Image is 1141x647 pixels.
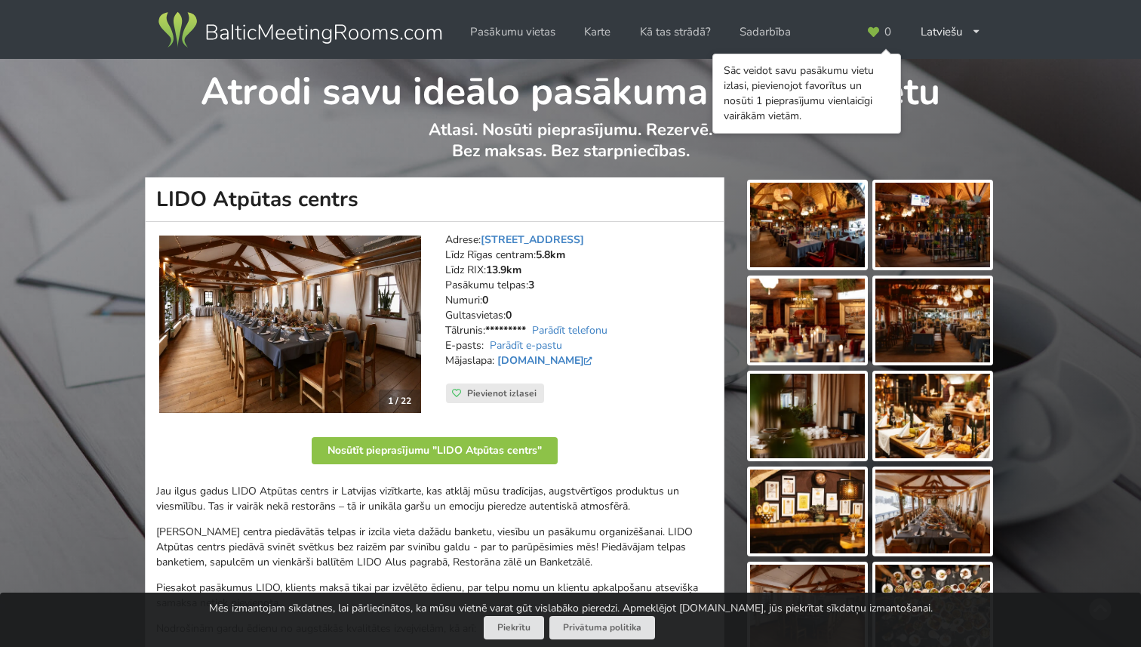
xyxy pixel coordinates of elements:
div: Latviešu [910,17,992,47]
a: Privātuma politika [549,616,655,639]
p: Jau ilgus gadus LIDO Atpūtas centrs ir Latvijas vizītkarte, kas atklāj mūsu tradīcijas, augstvērt... [156,484,713,514]
strong: 0 [506,308,512,322]
button: Piekrītu [484,616,544,639]
img: LIDO Atpūtas centrs | Rīga | Pasākumu vieta - galerijas bilde [750,279,865,363]
strong: 0 [482,293,488,307]
p: Piesakot pasākumus LIDO, klients maksā tikai par izvēlēto ēdienu, par telpu nomu un klientu apkal... [156,581,713,611]
img: LIDO Atpūtas centrs | Rīga | Pasākumu vieta - galerijas bilde [750,470,865,554]
a: Kā tas strādā? [629,17,721,47]
a: Parādīt e-pastu [490,338,562,353]
span: 0 [884,26,891,38]
strong: 13.9km [486,263,521,277]
a: Pasākumu vietas [460,17,566,47]
a: Karte [574,17,621,47]
span: Pievienot izlasei [467,387,537,399]
address: Adrese: Līdz Rīgas centram: Līdz RIX: Pasākumu telpas: Numuri: Gultasvietas: Tālrunis: E-pasts: M... [445,233,713,384]
img: LIDO Atpūtas centrs | Rīga | Pasākumu vieta - galerijas bilde [750,183,865,267]
h1: LIDO Atpūtas centrs [145,177,724,222]
a: Parādīt telefonu [532,323,607,337]
div: Sāc veidot savu pasākumu vietu izlasi, pievienojot favorītus un nosūti 1 pieprasījumu vienlaicīgi... [724,63,890,124]
img: LIDO Atpūtas centrs | Rīga | Pasākumu vieta - galerijas bilde [875,183,990,267]
img: LIDO Atpūtas centrs | Rīga | Pasākumu vieta - galerijas bilde [875,279,990,363]
img: Restorāns, bārs | Rīga | LIDO Atpūtas centrs [159,236,421,413]
a: Restorāns, bārs | Rīga | LIDO Atpūtas centrs 1 / 22 [159,236,421,413]
div: 1 / 22 [379,390,420,412]
button: Nosūtīt pieprasījumu "LIDO Atpūtas centrs" [312,437,558,464]
img: LIDO Atpūtas centrs | Rīga | Pasākumu vieta - galerijas bilde [875,470,990,554]
a: Sadarbība [729,17,801,47]
img: LIDO Atpūtas centrs | Rīga | Pasākumu vieta - galerijas bilde [750,374,865,458]
img: Baltic Meeting Rooms [155,9,444,51]
a: [STREET_ADDRESS] [481,233,584,247]
strong: 5.8km [536,248,565,262]
strong: 3 [528,278,534,292]
a: [DOMAIN_NAME] [497,353,596,368]
h1: Atrodi savu ideālo pasākuma norises vietu [146,59,996,116]
img: LIDO Atpūtas centrs | Rīga | Pasākumu vieta - galerijas bilde [875,374,990,458]
p: [PERSON_NAME] centra piedāvātās telpas ir izcila vieta dažādu banketu, viesību un pasākumu organi... [156,525,713,570]
p: Atlasi. Nosūti pieprasījumu. Rezervē. Bez maksas. Bez starpniecības. [146,119,996,177]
